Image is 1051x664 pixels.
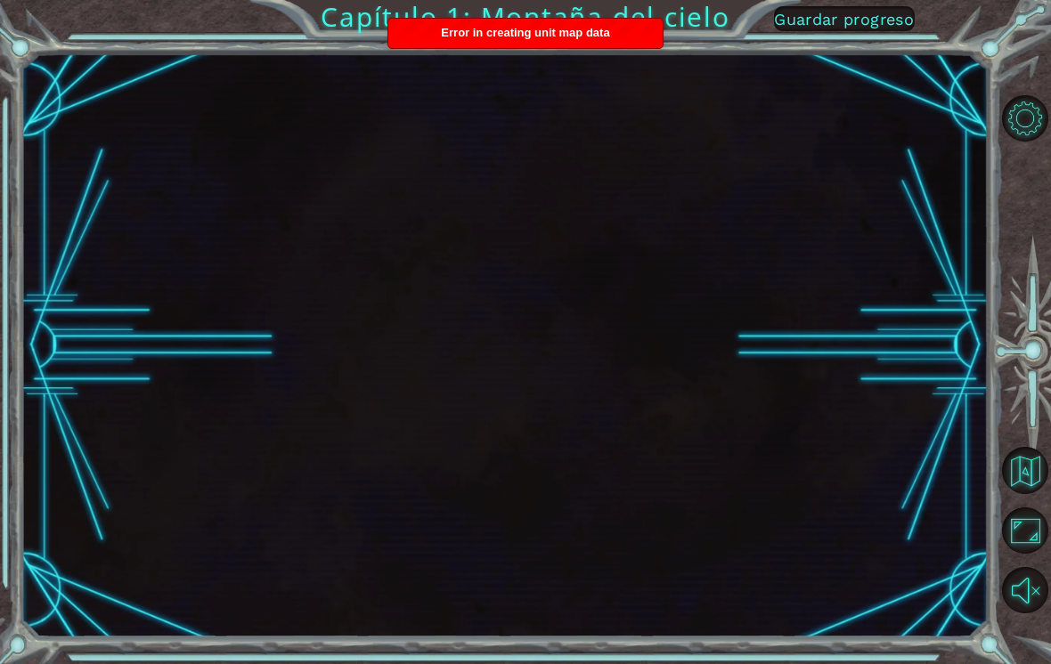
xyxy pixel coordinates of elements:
[774,10,914,28] span: Guardar progreso
[1002,447,1048,493] button: Volver al mapa
[1002,567,1048,613] button: Sonido encendido
[441,26,609,39] span: Error in creating unit map data
[1004,441,1051,500] a: Volver al mapa
[774,6,915,31] button: Guardar progreso
[1002,507,1048,554] button: Maximizar navegador
[1002,95,1048,142] button: Opciones de nivel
